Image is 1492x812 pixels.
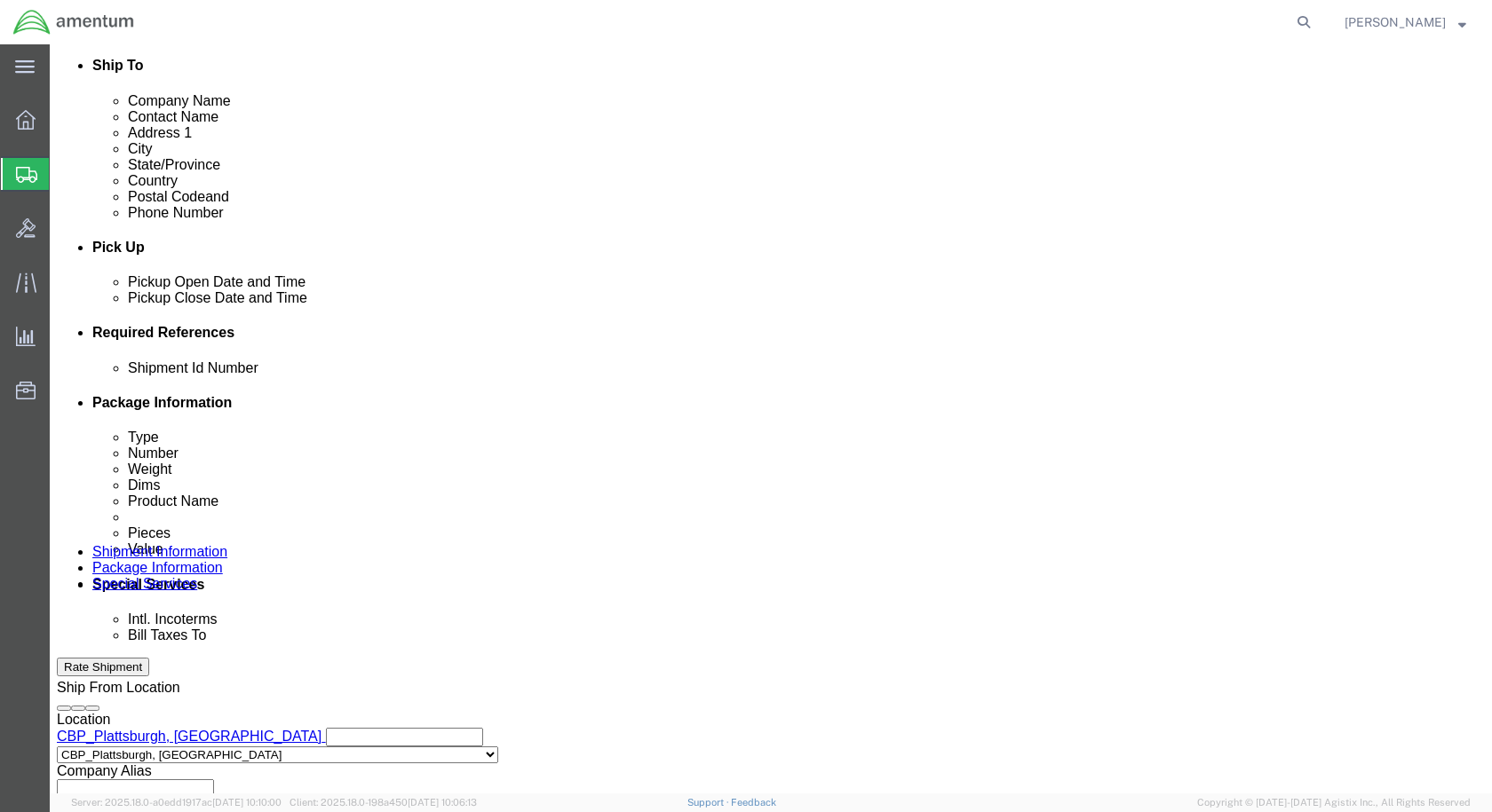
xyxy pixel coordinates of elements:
span: Copyright © [DATE]-[DATE] Agistix Inc., All Rights Reserved [1197,795,1471,810]
span: Client: 2025.18.0-198a450 [290,797,477,808]
iframe: FS Legacy Container [50,44,1492,793]
button: [PERSON_NAME] [1344,12,1467,33]
span: [DATE] 10:10:00 [212,797,282,808]
a: Support [687,797,732,808]
a: Feedback [731,797,776,808]
span: Nolan Babbie [1345,12,1446,32]
span: Server: 2025.18.0-a0edd1917ac [71,797,282,808]
span: [DATE] 10:06:13 [408,797,477,808]
img: logo [12,9,135,35]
